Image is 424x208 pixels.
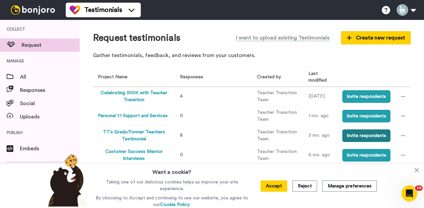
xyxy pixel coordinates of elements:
[177,75,203,79] span: Responses
[293,180,317,192] button: Reject
[252,106,304,126] td: Teacher Transition Team
[98,112,168,119] button: Personal 1:1 Support and Services
[342,90,390,103] button: Invite respondents
[42,154,91,207] img: bear-with-cookie.png
[342,129,390,142] button: Invite respondents
[180,133,183,138] span: 8
[303,87,337,106] td: [DATE]
[180,94,183,99] span: 4
[93,52,411,59] p: Gather testimonials, feedback, and reviews from your customers.
[70,5,80,15] img: tm-color.svg
[347,34,405,42] span: Create new request
[20,145,80,153] span: Embeds
[22,41,80,49] span: Request
[8,5,58,15] img: bj-logo-header-white.svg
[261,180,287,192] button: Accept
[252,126,304,145] td: Teacher Transition Team
[20,113,80,121] span: Uploads
[252,145,304,165] td: Teacher Transition Team
[94,179,250,192] p: Taking one of our delicious cookies helps us improve your site experience.
[341,31,411,44] button: Create new request
[322,180,377,192] button: Manage preferences
[94,195,250,208] p: By choosing to Accept and continuing to use our website, you agree to our .
[231,31,334,45] button: I want to upload existing Testimonials
[160,202,190,207] a: Cookie Policy
[98,90,170,104] button: Celebrating 300K with Teacher Transition
[20,100,80,107] span: Social
[303,145,337,165] td: 6 mo. ago
[93,68,172,87] th: Project Name
[20,73,80,81] span: All
[303,68,337,87] th: Last modified
[303,106,337,126] td: 1 mo. ago
[401,185,417,201] iframe: Intercom live chat
[180,113,183,118] span: 0
[98,129,170,143] button: TT's Grads/Former Teachers Testimonial
[180,153,183,157] span: 0
[415,185,423,191] span: 10
[252,87,304,106] td: Teacher Transition Team
[342,149,390,162] button: Invite respondents
[98,148,170,162] button: Customer Success Mentor Interviews
[252,68,304,87] th: Created by
[236,34,329,42] span: I want to upload existing Testimonials
[20,86,80,94] span: Responses
[93,33,180,43] h1: Request testimonials
[84,5,122,15] span: Testimonials
[303,126,337,145] td: 3 mo. ago
[342,110,390,122] button: Invite respondents
[152,164,191,176] h3: Want a cookie?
